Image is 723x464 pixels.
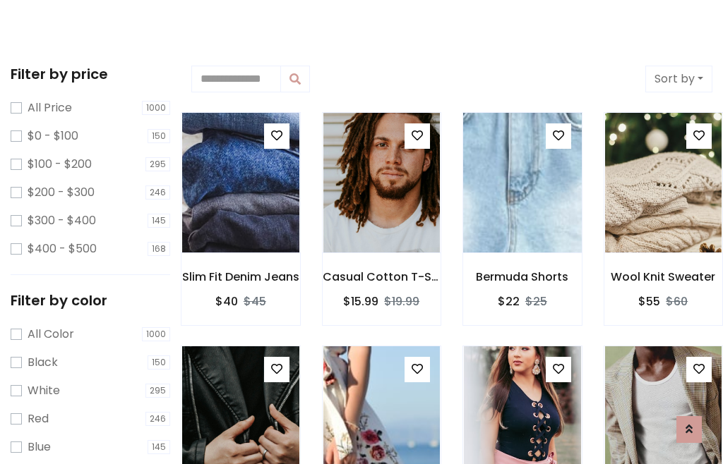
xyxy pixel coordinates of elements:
h6: Casual Cotton T-Shirt [323,270,441,283]
h6: Slim Fit Denim Jeans [181,270,300,283]
label: $100 - $200 [28,156,92,173]
button: Sort by [645,66,712,92]
label: $200 - $300 [28,184,95,201]
label: Red [28,410,49,427]
h6: Wool Knit Sweater [604,270,723,283]
h5: Filter by color [11,292,170,309]
label: $400 - $500 [28,240,97,257]
span: 295 [145,384,170,398]
span: 1000 [142,101,170,115]
label: All Color [28,326,74,343]
span: 246 [145,412,170,426]
h6: Bermuda Shorts [463,270,582,283]
label: Black [28,354,58,371]
del: $25 [525,293,547,310]
label: $0 - $100 [28,128,78,145]
h6: $15.99 [343,295,378,308]
del: $19.99 [384,293,419,310]
label: White [28,382,60,399]
span: 1000 [142,327,170,341]
del: $45 [244,293,266,310]
h6: $40 [215,295,238,308]
span: 145 [148,214,170,228]
label: $300 - $400 [28,212,96,229]
span: 295 [145,157,170,171]
h6: $22 [498,295,520,308]
span: 246 [145,185,170,200]
h5: Filter by price [11,66,170,83]
h6: $55 [638,295,660,308]
span: 150 [148,129,170,143]
label: All Price [28,99,72,116]
span: 150 [148,355,170,370]
span: 168 [148,242,170,256]
label: Blue [28,439,51,456]
span: 145 [148,440,170,454]
del: $60 [666,293,688,310]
